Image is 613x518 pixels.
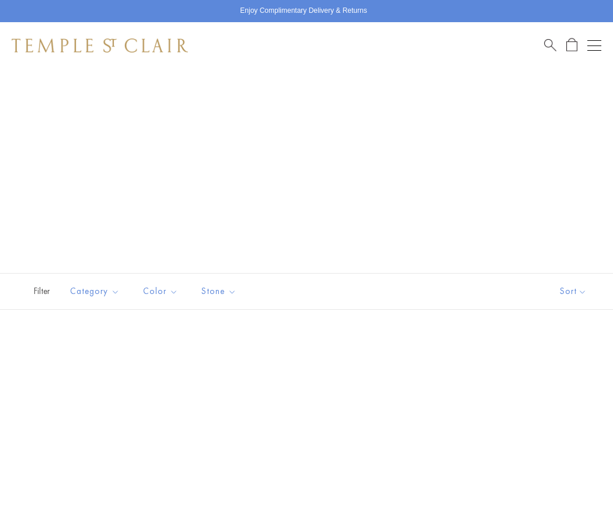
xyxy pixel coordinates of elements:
button: Stone [193,278,245,304]
p: Enjoy Complimentary Delivery & Returns [240,5,367,17]
span: Category [64,284,128,299]
button: Color [134,278,187,304]
span: Color [137,284,187,299]
button: Show sort by [534,274,613,309]
a: Search [544,38,556,52]
a: Open Shopping Bag [566,38,577,52]
span: Stone [196,284,245,299]
img: Temple St. Clair [12,38,188,52]
button: Open navigation [587,38,601,52]
button: Category [61,278,128,304]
